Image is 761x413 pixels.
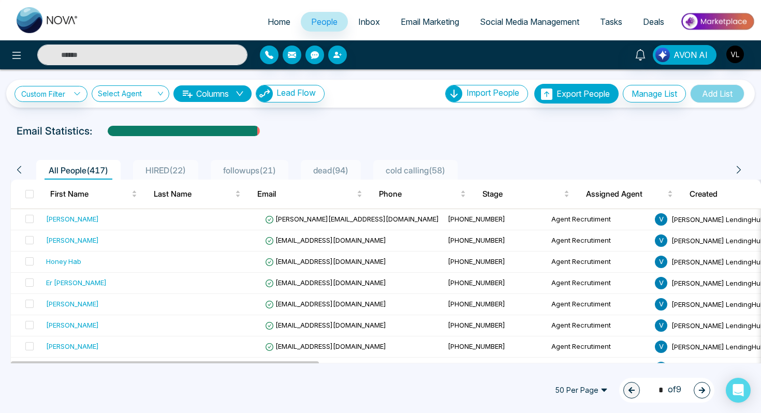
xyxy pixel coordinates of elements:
button: Lead Flow [256,85,325,102]
span: [PHONE_NUMBER] [448,215,505,223]
button: Manage List [623,85,686,102]
span: Deals [643,17,664,27]
div: [PERSON_NAME] [46,320,99,330]
span: Import People [466,87,519,98]
span: V [655,319,667,332]
span: V [655,341,667,353]
span: Last Name [154,188,233,200]
span: [EMAIL_ADDRESS][DOMAIN_NAME] [265,257,386,265]
td: Agent Recrutiment [547,336,651,358]
a: Inbox [348,12,390,32]
div: [PERSON_NAME] [46,235,99,245]
td: Agent Recrutiment [547,273,651,294]
a: Social Media Management [470,12,590,32]
span: [EMAIL_ADDRESS][DOMAIN_NAME] [265,321,386,329]
span: [PHONE_NUMBER] [448,321,505,329]
div: [PERSON_NAME] [46,341,99,351]
span: Stage [482,188,562,200]
a: Email Marketing [390,12,470,32]
span: Email [257,188,355,200]
a: Home [257,12,301,32]
th: Phone [371,180,474,209]
span: 50 Per Page [548,382,615,399]
span: HIRED ( 22 ) [141,165,190,175]
span: cold calling ( 58 ) [382,165,449,175]
a: People [301,12,348,32]
div: Honey Hab [46,256,81,267]
span: Lead Flow [276,87,316,98]
th: Last Name [145,180,249,209]
span: [PHONE_NUMBER] [448,236,505,244]
span: [EMAIL_ADDRESS][DOMAIN_NAME] [265,278,386,287]
span: V [655,298,667,311]
span: Inbox [358,17,380,27]
td: Agent Recrutiment [547,209,651,230]
td: Agent Recrutiment [547,358,651,379]
th: Stage [474,180,578,209]
span: down [236,90,244,98]
span: Phone [379,188,458,200]
td: Agent Recrutiment [547,230,651,252]
span: All People ( 417 ) [45,165,112,175]
span: [PERSON_NAME][EMAIL_ADDRESS][DOMAIN_NAME] [265,215,439,223]
a: Custom Filter [14,86,87,102]
span: V [655,213,667,226]
span: Social Media Management [480,17,579,27]
span: [PHONE_NUMBER] [448,300,505,308]
img: Market-place.gif [680,10,755,33]
img: Lead Flow [256,85,273,102]
span: [PHONE_NUMBER] [448,342,505,350]
button: Columnsdown [173,85,252,102]
span: AVON AI [674,49,708,61]
a: Deals [633,12,675,32]
img: Lead Flow [655,48,670,62]
img: User Avatar [726,46,744,63]
button: Export People [534,84,619,104]
span: Home [268,17,290,27]
span: V [655,234,667,247]
div: [PERSON_NAME] [46,214,99,224]
span: dead ( 94 ) [309,165,353,175]
div: Open Intercom Messenger [726,378,751,403]
span: V [655,362,667,374]
span: [EMAIL_ADDRESS][DOMAIN_NAME] [265,342,386,350]
p: Email Statistics: [17,123,92,139]
td: Agent Recrutiment [547,294,651,315]
a: Lead FlowLead Flow [252,85,325,102]
td: Agent Recrutiment [547,252,651,273]
span: [PHONE_NUMBER] [448,278,505,287]
span: V [655,277,667,289]
span: V [655,256,667,268]
a: Tasks [590,12,633,32]
th: First Name [42,180,145,209]
th: Assigned Agent [578,180,681,209]
span: [EMAIL_ADDRESS][DOMAIN_NAME] [265,236,386,244]
div: [PERSON_NAME] [46,299,99,309]
span: People [311,17,338,27]
span: Email Marketing [401,17,459,27]
span: followups ( 21 ) [219,165,280,175]
span: [PHONE_NUMBER] [448,257,505,265]
span: Assigned Agent [586,188,665,200]
div: Er [PERSON_NAME] [46,277,107,288]
span: Tasks [600,17,622,27]
td: Agent Recrutiment [547,315,651,336]
span: Export People [557,89,610,99]
th: Email [249,180,371,209]
span: of 9 [652,383,681,397]
span: [EMAIL_ADDRESS][DOMAIN_NAME] [265,300,386,308]
button: AVON AI [653,45,716,65]
img: Nova CRM Logo [17,7,79,33]
span: First Name [50,188,129,200]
